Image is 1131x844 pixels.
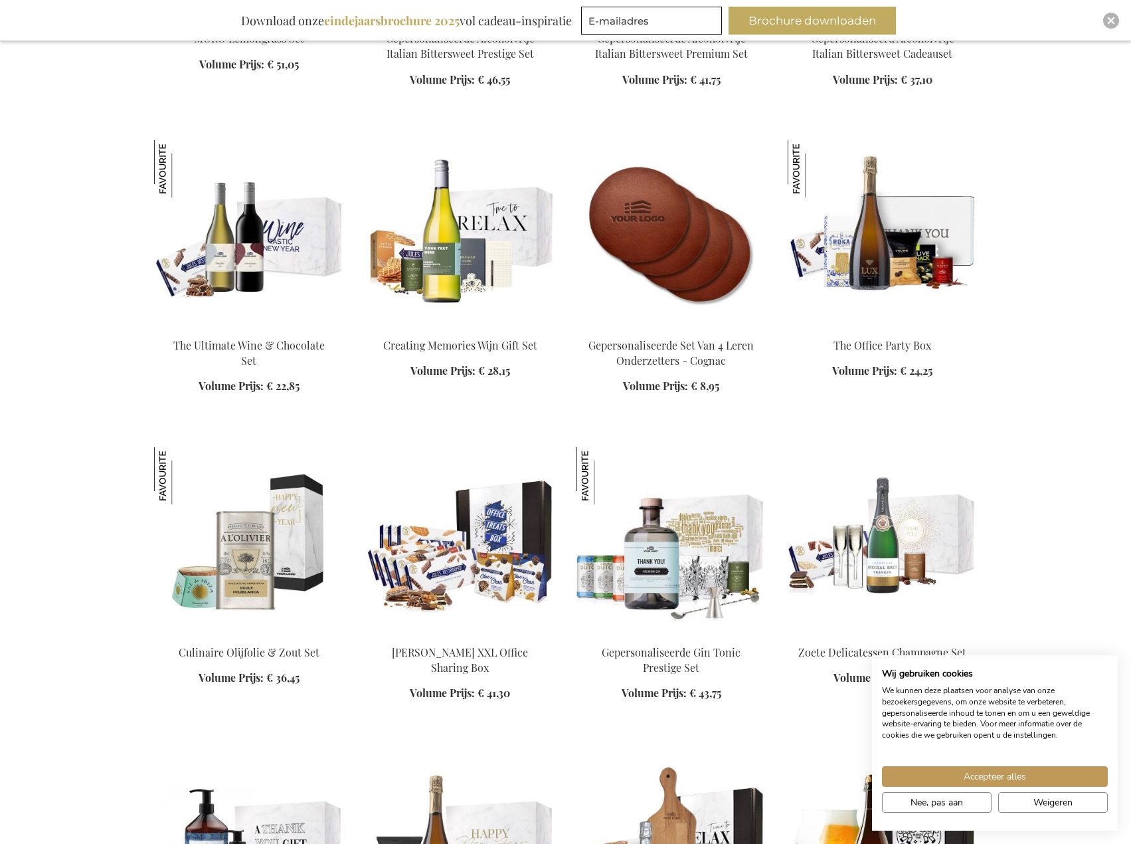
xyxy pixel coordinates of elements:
span: Weigeren [1033,795,1073,809]
form: marketing offers and promotions [581,7,726,39]
img: Close [1107,17,1115,25]
a: Culinaire Olijfolie & Zout Set [179,645,319,659]
a: Jules Destrooper XXL Office Sharing Box [365,628,555,641]
span: € 51,05 [267,57,299,71]
div: Keywords op verkeer [148,78,220,87]
span: Volume Prijs: [833,72,898,86]
a: Volume Prijs: € 22,85 [199,379,300,394]
a: Volume Prijs: € 41,75 [622,72,721,88]
span: € 8,95 [691,379,719,393]
h2: Wij gebruiken cookies [882,668,1108,680]
span: Volume Prijs: [410,72,475,86]
span: Volume Prijs: [622,72,687,86]
a: Volume Prijs: € 43,75 [622,686,721,701]
img: Gepersonaliseerde Set Van 4 Leren Onderzetters - Cognac [576,140,766,326]
a: Volume Prijs: € 41,30 [410,686,510,701]
span: € 41,75 [690,72,721,86]
img: The Office Party Box [788,140,978,326]
button: Accepteer alle cookies [882,766,1108,787]
a: Volume Prijs: € 46,55 [410,72,510,88]
button: Alle cookies weigeren [998,792,1108,813]
img: Olive & Salt Culinary Set [154,447,344,633]
a: Volume Prijs: € 51,05 [199,57,299,72]
a: Zoete Delicatessen Champagne Set [798,645,966,659]
img: Culinaire Olijfolie & Zout Set [154,447,211,504]
span: Volume Prijs: [833,671,899,685]
p: We kunnen deze plaatsen voor analyse van onze bezoekersgegevens, om onze website te verbeteren, g... [882,685,1108,741]
img: logo_orange.svg [21,21,32,32]
img: Personalised White Wine [365,140,555,326]
span: Volume Prijs: [199,379,264,393]
img: The Ultimate Wine & Chocolate Set [154,140,211,197]
a: Volume Prijs: € 37,10 [833,72,932,88]
span: Volume Prijs: [832,364,897,377]
a: Olive & Salt Culinary Set Culinaire Olijfolie & Zout Set [154,628,344,641]
b: eindejaarsbrochure 2025 [324,13,460,29]
a: Gepersonaliseerde Gin Tonic Prestige Set [602,645,740,675]
div: Download onze vol cadeau-inspiratie [235,7,578,35]
span: Nee, pas aan [911,795,963,809]
button: Pas cookie voorkeuren aan [882,792,992,813]
img: Sweet Delights Champagne Set [788,447,978,633]
span: € 22,85 [266,379,300,393]
img: Gepersonaliseerde Gin Tonic Prestige Set [576,447,634,504]
a: Personalised Gin Tonic Prestige Set Gepersonaliseerde Gin Tonic Prestige Set [576,628,766,641]
a: Gepersonaliseerde Set Van 4 Leren Onderzetters - Cognac [576,321,766,334]
a: Creating Memories Wijn Gift Set [383,338,537,352]
div: v 4.0.25 [37,21,65,32]
a: Volume Prijs: € 36,45 [199,671,300,686]
a: Volume Prijs: € 47,55 [833,671,932,686]
span: Volume Prijs: [410,686,475,700]
img: tab_keywords_by_traffic_grey.svg [133,77,144,88]
a: Beer Apéro Gift Box The Ultimate Wine & Chocolate Set [154,321,344,334]
a: Sweet Delights Champagne Set [788,628,978,641]
span: € 28,15 [478,364,510,377]
div: Domein: [DOMAIN_NAME] [35,35,146,45]
a: Personalised White Wine [365,321,555,334]
img: Personalised Gin Tonic Prestige Set [576,447,766,633]
img: The Office Party Box [788,140,845,197]
span: € 41,30 [478,686,510,700]
button: Brochure downloaden [729,7,896,35]
div: Domeinoverzicht [54,78,116,87]
span: € 24,25 [900,364,932,377]
a: The Office Party Box The Office Party Box [788,321,978,334]
span: Volume Prijs: [199,57,264,71]
div: Close [1103,13,1119,29]
span: € 43,75 [689,686,721,700]
img: tab_domain_overview_orange.svg [40,77,50,88]
img: website_grey.svg [21,35,32,45]
a: The Ultimate Wine & Chocolate Set [173,338,325,368]
a: Volume Prijs: € 8,95 [623,379,719,394]
span: Volume Prijs: [623,379,688,393]
span: € 37,10 [901,72,932,86]
span: Volume Prijs: [199,671,264,685]
span: Volume Prijs: [410,364,476,377]
a: [PERSON_NAME] XXL Office Sharing Box [392,645,528,675]
span: € 36,45 [266,671,300,685]
img: Beer Apéro Gift Box [154,140,344,326]
span: € 46,55 [478,72,510,86]
a: Volume Prijs: € 24,25 [832,364,932,379]
a: Gepersonaliseerde Set Van 4 Leren Onderzetters - Cognac [588,338,754,368]
input: E-mailadres [581,7,722,35]
a: Volume Prijs: € 28,15 [410,364,510,379]
img: Jules Destrooper XXL Office Sharing Box [365,447,555,633]
a: The Office Party Box [833,338,931,352]
span: Volume Prijs: [622,686,687,700]
span: Accepteer alles [964,770,1026,784]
